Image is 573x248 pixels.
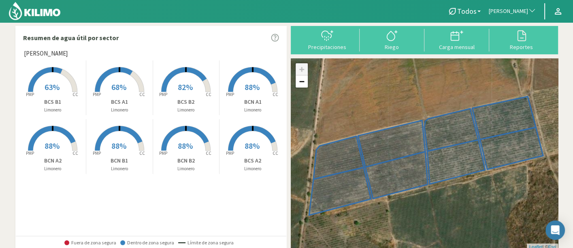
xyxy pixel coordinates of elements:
span: 63% [45,82,60,92]
tspan: CC [73,150,79,156]
tspan: CC [206,150,212,156]
button: Riego [360,29,424,50]
tspan: PMP [26,92,34,97]
div: Precipitaciones [297,44,357,50]
tspan: CC [139,150,145,156]
p: Limonero [20,107,86,113]
span: [PERSON_NAME] [489,7,528,15]
span: 88% [45,141,60,151]
button: [PERSON_NAME] [485,2,540,20]
span: Límite de zona segura [178,240,234,246]
tspan: PMP [159,92,167,97]
button: Carga mensual [424,29,489,50]
p: BCN A2 [20,156,86,165]
p: BCN B1 [86,156,153,165]
span: Todos [457,7,477,15]
span: 82% [178,82,193,92]
p: BCN A1 [219,98,286,106]
tspan: CC [273,150,279,156]
p: BCS A2 [219,156,286,165]
p: BCN B2 [153,156,219,165]
span: 88% [245,141,260,151]
span: Fuera de zona segura [64,240,116,246]
tspan: CC [273,92,279,97]
p: Resumen de agua útil por sector [23,33,119,43]
span: 88% [245,82,260,92]
tspan: PMP [93,92,101,97]
p: BCS B2 [153,98,219,106]
tspan: CC [206,92,212,97]
tspan: PMP [26,150,34,156]
div: Riego [362,44,422,50]
tspan: CC [139,92,145,97]
span: [PERSON_NAME] [24,49,68,58]
p: Limonero [219,165,286,172]
p: Limonero [20,165,86,172]
tspan: PMP [159,150,167,156]
div: Reportes [492,44,552,50]
p: Limonero [153,165,219,172]
tspan: PMP [226,150,234,156]
p: Limonero [86,107,153,113]
p: Limonero [219,107,286,113]
div: Open Intercom Messenger [545,220,565,240]
p: Limonero [153,107,219,113]
p: BCS A1 [86,98,153,106]
div: Carga mensual [427,44,487,50]
span: 88% [178,141,193,151]
button: Reportes [489,29,554,50]
span: Dentro de zona segura [120,240,174,246]
tspan: CC [73,92,79,97]
a: Zoom out [296,75,308,88]
a: Zoom in [296,63,308,75]
span: 88% [111,141,126,151]
p: Limonero [86,165,153,172]
tspan: PMP [93,150,101,156]
img: Kilimo [8,1,61,21]
tspan: PMP [226,92,234,97]
span: 68% [111,82,126,92]
p: BCS B1 [20,98,86,106]
button: Precipitaciones [295,29,360,50]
